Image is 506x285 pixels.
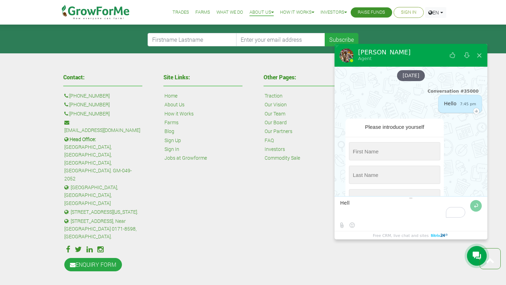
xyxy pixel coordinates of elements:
[358,55,411,61] div: Agent
[69,101,110,108] a: [PHONE_NUMBER]
[236,33,325,46] input: Enter your email address
[265,119,287,126] a: Our Board
[195,9,210,16] a: Farms
[401,9,416,16] a: Sign In
[265,127,292,135] a: Our Partners
[63,74,142,80] h4: Contact:
[249,9,274,16] a: About Us
[64,126,140,134] a: [EMAIL_ADDRESS][DOMAIN_NAME]
[373,231,429,239] span: Free CRM, live chat and sites
[64,92,141,100] p: :
[265,92,283,100] a: Traction
[348,221,356,230] button: Select emoticon
[358,9,385,16] a: Raise Funds
[64,135,141,183] p: : [GEOGRAPHIC_DATA], [GEOGRAPHIC_DATA], [GEOGRAPHIC_DATA], [GEOGRAPHIC_DATA]. GM-049-2052
[64,258,122,271] a: ENQUIRY FORM
[265,110,285,118] a: Our Team
[163,74,242,80] h4: Site Links:
[265,137,274,144] a: FAQ
[337,221,346,230] label: Send file
[69,92,110,100] a: [PHONE_NUMBER]
[444,101,457,106] span: Hello
[446,47,459,64] button: Rate our service
[164,127,174,135] a: Blog
[64,101,141,108] p: :
[425,7,446,18] a: EN
[470,200,482,212] button: Send message
[320,9,347,16] a: Investors
[265,145,285,153] a: Investors
[164,110,194,118] a: How it Works
[164,101,184,108] a: About Us
[164,92,177,100] a: Home
[373,231,449,239] a: Free CRM, live chat and sites
[265,101,287,108] a: Our Vision
[349,124,440,130] div: Please introduce yourself
[64,110,141,118] p: :
[164,119,179,126] a: Farms
[69,110,110,118] a: [PHONE_NUMBER]
[280,9,314,16] a: How it Works
[265,154,300,162] a: Commodity Sale
[340,200,468,219] textarea: To enrich screen reader interactions, please activate Accessibility in Grammarly extension settings
[148,33,237,46] input: Firstname Lastname
[358,49,411,55] div: [PERSON_NAME]
[460,47,473,64] button: Download conversation history
[64,208,141,216] p: : [STREET_ADDRESS][US_STATE].
[64,184,141,207] p: : [GEOGRAPHIC_DATA], [GEOGRAPHIC_DATA], [GEOGRAPHIC_DATA]
[70,136,96,142] b: Head Office:
[164,154,207,162] a: Jobs at Growforme
[335,85,487,95] div: Conversation #35000
[264,74,343,80] h4: Other Pages:
[173,9,189,16] a: Trades
[164,145,179,153] a: Sign In
[325,33,358,46] button: Subscribe
[64,119,141,134] p: :
[456,101,476,107] span: 7:45 pm
[473,47,486,64] button: Close widget
[216,9,243,16] a: What We Do
[64,217,141,241] p: : [STREET_ADDRESS], Near [GEOGRAPHIC_DATA] 0171-8598, [GEOGRAPHIC_DATA].
[164,137,181,144] a: Sign Up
